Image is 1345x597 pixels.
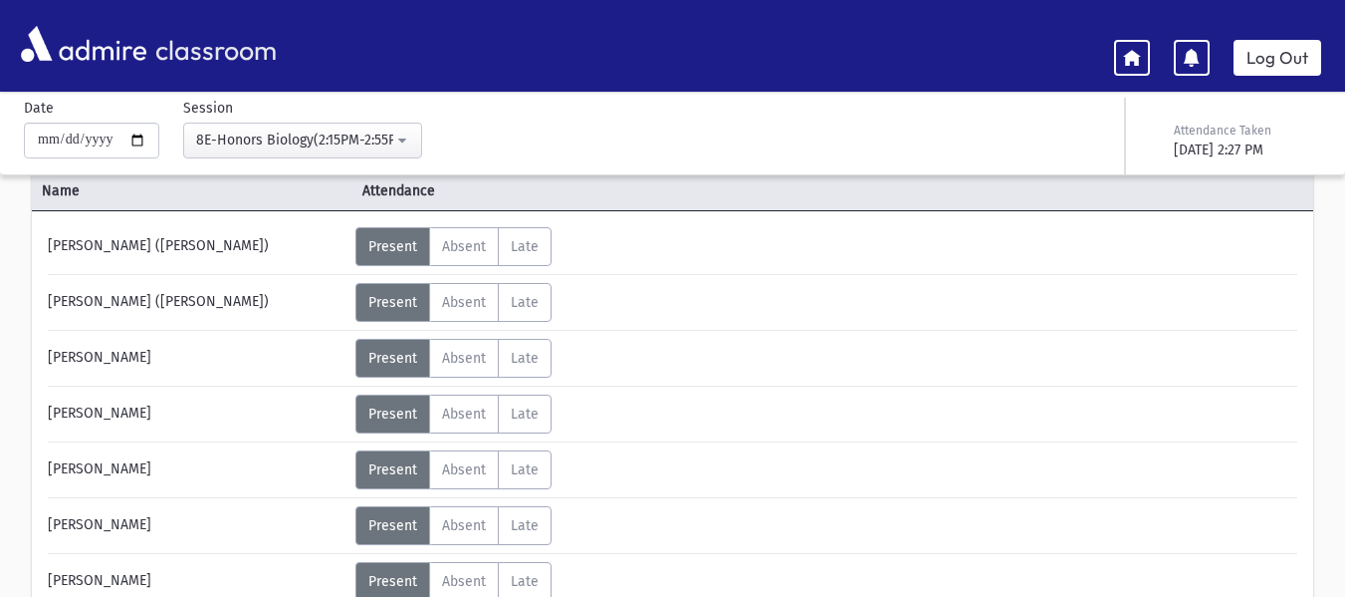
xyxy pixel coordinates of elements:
div: AttTypes [355,339,552,378]
div: [PERSON_NAME] ([PERSON_NAME]) [38,227,355,266]
div: AttTypes [355,227,552,266]
a: Log Out [1233,40,1321,76]
div: AttTypes [355,450,552,489]
span: Attendance [352,180,673,201]
label: Session [183,98,233,119]
span: classroom [151,18,277,71]
div: [PERSON_NAME] [38,506,355,545]
span: Present [368,238,417,255]
div: [DATE] 2:27 PM [1174,140,1317,160]
label: Date [24,98,54,119]
div: 8E-Honors Biology(2:15PM-2:55PM) [196,130,393,150]
div: [PERSON_NAME] ([PERSON_NAME]) [38,283,355,322]
span: Absent [442,350,486,367]
div: AttTypes [355,395,552,434]
span: Present [368,350,417,367]
span: Name [32,180,352,201]
span: Absent [442,294,486,311]
span: Absent [442,573,486,590]
span: Late [511,461,539,478]
div: [PERSON_NAME] [38,450,355,489]
span: Absent [442,406,486,423]
span: Late [511,517,539,534]
div: AttTypes [355,283,552,322]
span: Present [368,294,417,311]
span: Present [368,573,417,590]
span: Absent [442,461,486,478]
div: [PERSON_NAME] [38,339,355,378]
span: Late [511,294,539,311]
span: Present [368,461,417,478]
span: Late [511,406,539,423]
span: Late [511,238,539,255]
div: AttTypes [355,506,552,545]
span: Late [511,350,539,367]
span: Late [511,573,539,590]
span: Present [368,406,417,423]
div: Attendance Taken [1174,122,1317,140]
div: [PERSON_NAME] [38,395,355,434]
span: Present [368,517,417,534]
img: AdmirePro [16,21,151,67]
span: Absent [442,517,486,534]
span: Absent [442,238,486,255]
button: 8E-Honors Biology(2:15PM-2:55PM) [183,123,422,158]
